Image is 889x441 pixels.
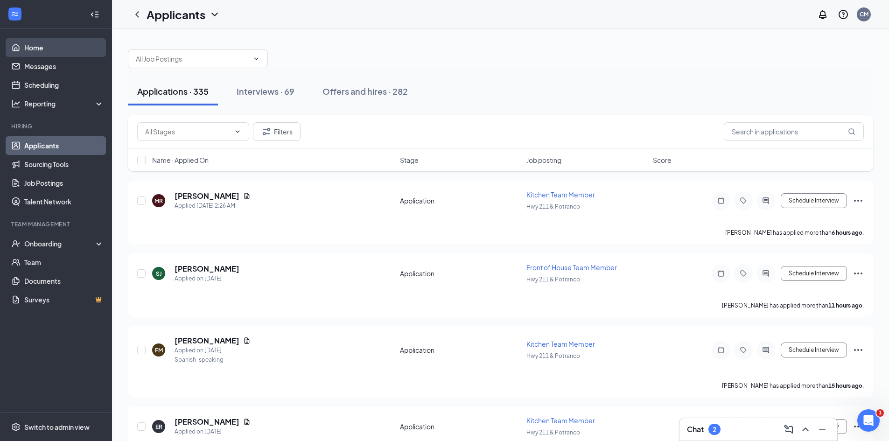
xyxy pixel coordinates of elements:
[713,426,716,434] div: 2
[783,424,794,435] svg: ComposeMessage
[24,174,104,192] a: Job Postings
[526,263,617,272] span: Front of House Team Member
[252,55,260,63] svg: ChevronDown
[175,336,239,346] h5: [PERSON_NAME]
[400,422,521,431] div: Application
[90,10,99,19] svg: Collapse
[24,136,104,155] a: Applicants
[832,229,862,236] b: 6 hours ago
[261,126,272,137] svg: Filter
[817,9,828,20] svg: Notifications
[526,276,580,283] span: Hwy 211 & Potranco
[24,290,104,309] a: SurveysCrown
[209,9,220,20] svg: ChevronDown
[147,7,205,22] h1: Applicants
[400,345,521,355] div: Application
[722,382,864,390] p: [PERSON_NAME] has applied more than .
[136,54,249,64] input: All Job Postings
[243,337,251,344] svg: Document
[722,301,864,309] p: [PERSON_NAME] has applied more than .
[760,346,771,354] svg: ActiveChat
[145,126,230,137] input: All Stages
[853,268,864,279] svg: Ellipses
[687,424,704,434] h3: Chat
[876,409,884,417] span: 1
[860,10,868,18] div: CM
[11,122,102,130] div: Hiring
[781,193,847,208] button: Schedule Interview
[322,85,408,97] div: Offers and hires · 282
[24,192,104,211] a: Talent Network
[738,346,749,354] svg: Tag
[24,422,90,432] div: Switch to admin view
[526,340,595,348] span: Kitchen Team Member
[24,253,104,272] a: Team
[817,424,828,435] svg: Minimize
[400,155,419,165] span: Stage
[10,9,20,19] svg: WorkstreamLogo
[848,128,855,135] svg: MagnifyingGlass
[760,197,771,204] svg: ActiveChat
[853,195,864,206] svg: Ellipses
[798,422,813,437] button: ChevronUp
[738,197,749,204] svg: Tag
[781,266,847,281] button: Schedule Interview
[781,422,796,437] button: ComposeMessage
[760,270,771,277] svg: ActiveChat
[857,409,880,432] iframe: Intercom live chat
[175,417,239,427] h5: [PERSON_NAME]
[11,220,102,228] div: Team Management
[154,197,163,205] div: MR
[24,272,104,290] a: Documents
[725,229,864,237] p: [PERSON_NAME] has applied more than .
[526,190,595,199] span: Kitchen Team Member
[853,421,864,432] svg: Ellipses
[175,427,251,436] div: Applied on [DATE]
[715,270,727,277] svg: Note
[828,382,862,389] b: 15 hours ago
[24,57,104,76] a: Messages
[24,239,96,248] div: Onboarding
[137,85,209,97] div: Applications · 335
[815,422,830,437] button: Minimize
[724,122,864,141] input: Search in applications
[175,191,239,201] h5: [PERSON_NAME]
[152,155,209,165] span: Name · Applied On
[526,429,580,436] span: Hwy 211 & Potranco
[155,346,163,354] div: FM
[24,38,104,57] a: Home
[175,264,239,274] h5: [PERSON_NAME]
[243,192,251,200] svg: Document
[132,9,143,20] svg: ChevronLeft
[24,76,104,94] a: Scheduling
[526,155,561,165] span: Job posting
[715,197,727,204] svg: Note
[400,269,521,278] div: Application
[526,352,580,359] span: Hwy 211 & Potranco
[175,346,251,355] div: Applied on [DATE]
[400,196,521,205] div: Application
[155,423,162,431] div: ER
[175,274,239,283] div: Applied on [DATE]
[156,270,162,278] div: SJ
[715,346,727,354] svg: Note
[828,302,862,309] b: 11 hours ago
[24,155,104,174] a: Sourcing Tools
[234,128,241,135] svg: ChevronDown
[175,355,251,364] div: Spanish-speaking
[800,424,811,435] svg: ChevronUp
[838,9,849,20] svg: QuestionInfo
[24,99,105,108] div: Reporting
[526,203,580,210] span: Hwy 211 & Potranco
[781,343,847,357] button: Schedule Interview
[253,122,301,141] button: Filter Filters
[853,344,864,356] svg: Ellipses
[11,422,21,432] svg: Settings
[175,201,251,210] div: Applied [DATE] 2:26 AM
[11,239,21,248] svg: UserCheck
[738,270,749,277] svg: Tag
[653,155,672,165] span: Score
[243,418,251,426] svg: Document
[237,85,294,97] div: Interviews · 69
